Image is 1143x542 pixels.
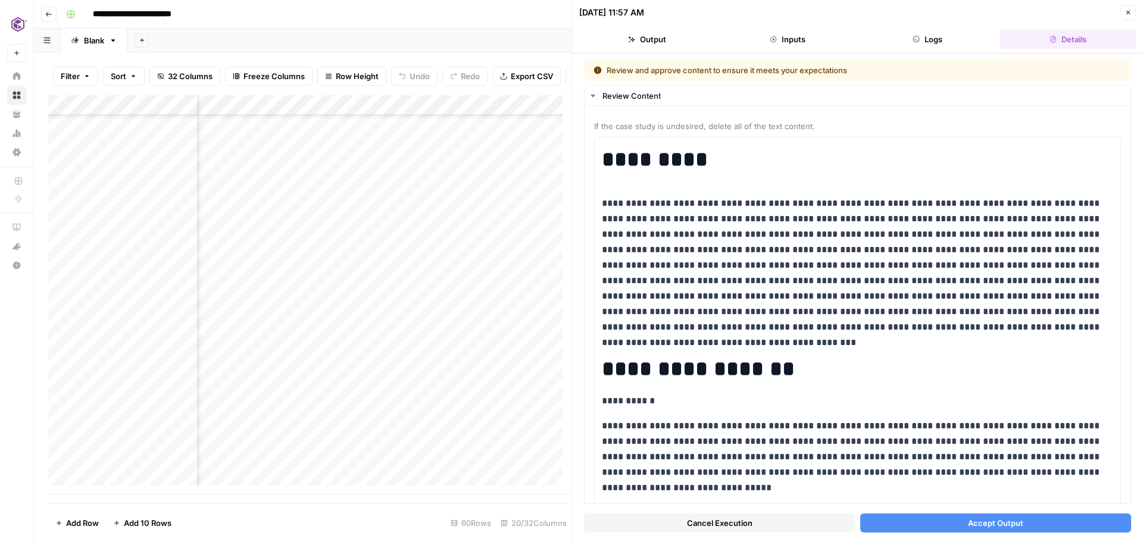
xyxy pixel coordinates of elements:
a: Browse [7,86,26,105]
img: Commvault Logo [7,14,29,35]
a: AirOps Academy [7,218,26,237]
button: What's new? [7,237,26,256]
button: Cancel Execution [584,513,855,532]
button: Inputs [720,30,855,49]
div: Blank [84,35,104,46]
a: Home [7,67,26,86]
button: Accept Output [860,513,1132,532]
span: If the case study is undesired, delete all of the text content. [594,120,1121,132]
button: Row Height [317,67,386,86]
div: 60 Rows [446,513,496,532]
span: Accept Output [968,517,1023,529]
button: Undo [391,67,438,86]
button: Add 10 Rows [106,513,179,532]
a: Your Data [7,105,26,124]
span: Filter [61,70,80,82]
span: 32 Columns [168,70,213,82]
button: 32 Columns [149,67,220,86]
button: Workspace: Commvault [7,10,26,39]
button: Redo [442,67,488,86]
div: What's new? [8,237,26,255]
span: Undo [410,70,430,82]
span: Export CSV [511,70,553,82]
span: Add Row [66,517,99,529]
button: Help + Support [7,256,26,275]
div: 20/32 Columns [496,513,571,532]
span: Freeze Columns [243,70,305,82]
div: Review Content [602,90,1123,102]
button: Freeze Columns [225,67,313,86]
span: Sort [111,70,126,82]
button: Export CSV [492,67,561,86]
a: Settings [7,143,26,162]
span: Row Height [336,70,379,82]
span: Redo [461,70,480,82]
button: Filter [53,67,98,86]
button: Add Row [48,513,106,532]
a: Usage [7,124,26,143]
div: [DATE] 11:57 AM [579,7,644,18]
div: Review and approve content to ensure it meets your expectations [594,64,985,76]
button: Review Content [585,86,1130,105]
button: Sort [103,67,145,86]
button: Logs [860,30,996,49]
button: Details [1000,30,1136,49]
span: Cancel Execution [687,517,752,529]
span: Add 10 Rows [124,517,171,529]
a: Blank [61,29,127,52]
button: Output [579,30,715,49]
